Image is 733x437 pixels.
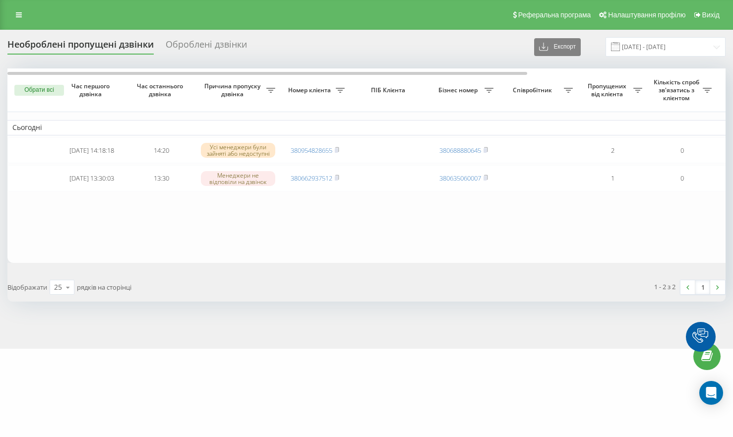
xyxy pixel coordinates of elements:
[439,174,481,183] a: 380635060007
[201,143,275,158] div: Усі менеджери були зайняті або недоступні
[439,146,481,155] a: 380688880645
[134,82,188,98] span: Час останнього дзвінка
[14,85,64,96] button: Обрати всі
[201,171,275,186] div: Менеджери не відповіли на дзвінок
[654,282,675,292] div: 1 - 2 з 2
[57,137,126,164] td: [DATE] 14:18:18
[65,82,119,98] span: Час першого дзвінка
[7,283,47,292] span: Відображати
[503,86,564,94] span: Співробітник
[358,86,421,94] span: ПІБ Клієнта
[57,165,126,191] td: [DATE] 13:30:03
[54,282,62,292] div: 25
[434,86,485,94] span: Бізнес номер
[583,82,633,98] span: Пропущених від клієнта
[291,146,332,155] a: 380954828655
[608,11,685,19] span: Налаштування профілю
[518,11,591,19] span: Реферальна програма
[77,283,131,292] span: рядків на сторінці
[285,86,336,94] span: Номер клієнта
[699,381,723,405] div: Open Intercom Messenger
[695,280,710,294] a: 1
[652,78,703,102] span: Кількість спроб зв'язатись з клієнтом
[7,39,154,55] div: Необроблені пропущені дзвінки
[578,165,647,191] td: 1
[647,137,717,164] td: 0
[126,165,196,191] td: 13:30
[578,137,647,164] td: 2
[291,174,332,183] a: 380662937512
[702,11,720,19] span: Вихід
[647,165,717,191] td: 0
[534,38,581,56] button: Експорт
[201,82,266,98] span: Причина пропуску дзвінка
[166,39,247,55] div: Оброблені дзвінки
[126,137,196,164] td: 14:20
